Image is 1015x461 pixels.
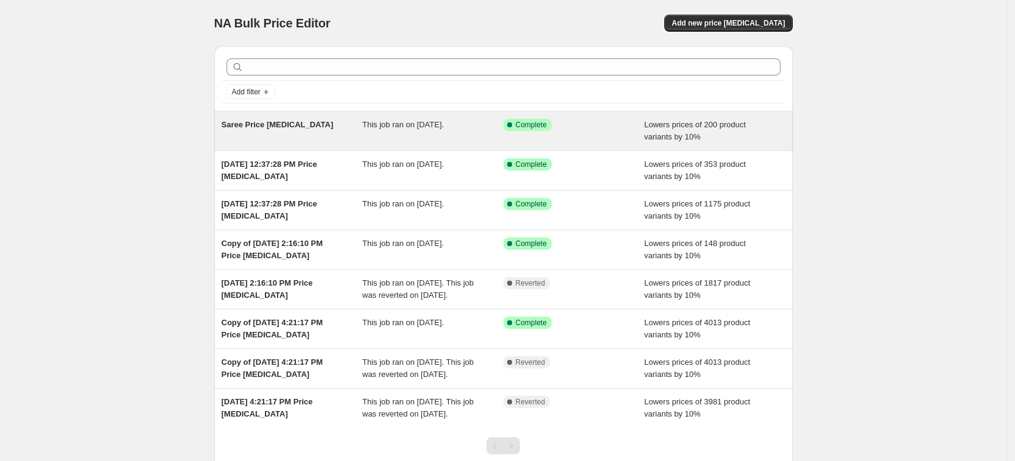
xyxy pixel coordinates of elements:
[222,239,323,260] span: Copy of [DATE] 2:16:10 PM Price [MEDICAL_DATA]
[664,15,792,32] button: Add new price [MEDICAL_DATA]
[644,199,750,220] span: Lowers prices of 1175 product variants by 10%
[222,199,317,220] span: [DATE] 12:37:28 PM Price [MEDICAL_DATA]
[644,120,746,141] span: Lowers prices of 200 product variants by 10%
[214,16,331,30] span: NA Bulk Price Editor
[644,278,750,300] span: Lowers prices of 1817 product variants by 10%
[644,160,746,181] span: Lowers prices of 353 product variants by 10%
[362,397,474,418] span: This job ran on [DATE]. This job was reverted on [DATE].
[644,318,750,339] span: Lowers prices of 4013 product variants by 10%
[362,278,474,300] span: This job ran on [DATE]. This job was reverted on [DATE].
[516,199,547,209] span: Complete
[362,239,444,248] span: This job ran on [DATE].
[516,357,546,367] span: Reverted
[222,160,317,181] span: [DATE] 12:37:28 PM Price [MEDICAL_DATA]
[222,120,334,129] span: Saree Price [MEDICAL_DATA]
[672,18,785,28] span: Add new price [MEDICAL_DATA]
[516,160,547,169] span: Complete
[362,357,474,379] span: This job ran on [DATE]. This job was reverted on [DATE].
[222,357,323,379] span: Copy of [DATE] 4:21:17 PM Price [MEDICAL_DATA]
[222,318,323,339] span: Copy of [DATE] 4:21:17 PM Price [MEDICAL_DATA]
[516,278,546,288] span: Reverted
[362,318,444,327] span: This job ran on [DATE].
[516,120,547,130] span: Complete
[362,120,444,129] span: This job ran on [DATE].
[222,278,313,300] span: [DATE] 2:16:10 PM Price [MEDICAL_DATA]
[644,357,750,379] span: Lowers prices of 4013 product variants by 10%
[362,199,444,208] span: This job ran on [DATE].
[227,85,275,99] button: Add filter
[644,239,746,260] span: Lowers prices of 148 product variants by 10%
[516,239,547,248] span: Complete
[516,397,546,407] span: Reverted
[362,160,444,169] span: This job ran on [DATE].
[232,87,261,97] span: Add filter
[486,437,520,454] nav: Pagination
[222,397,313,418] span: [DATE] 4:21:17 PM Price [MEDICAL_DATA]
[644,397,750,418] span: Lowers prices of 3981 product variants by 10%
[516,318,547,328] span: Complete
